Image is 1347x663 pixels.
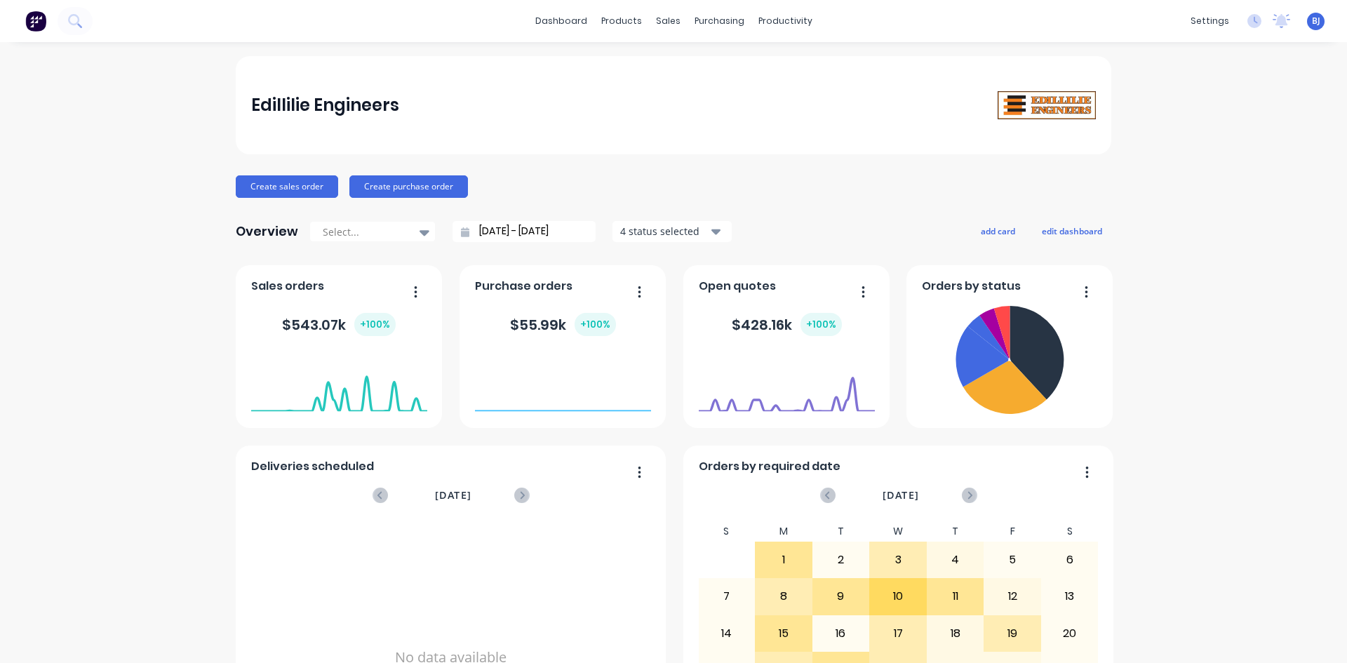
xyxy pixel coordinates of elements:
[800,313,842,336] div: + 100 %
[25,11,46,32] img: Factory
[756,579,812,614] div: 8
[1042,542,1098,577] div: 6
[528,11,594,32] a: dashboard
[751,11,819,32] div: productivity
[870,616,926,651] div: 17
[812,521,870,542] div: T
[251,91,399,119] div: Edillilie Engineers
[251,278,324,295] span: Sales orders
[813,616,869,651] div: 16
[922,278,1021,295] span: Orders by status
[813,579,869,614] div: 9
[813,542,869,577] div: 2
[984,542,1040,577] div: 5
[1312,15,1320,27] span: BJ
[251,458,374,475] span: Deliveries scheduled
[883,488,919,503] span: [DATE]
[575,313,616,336] div: + 100 %
[870,542,926,577] div: 3
[699,616,755,651] div: 14
[998,91,1096,120] img: Edillilie Engineers
[699,278,776,295] span: Open quotes
[1184,11,1236,32] div: settings
[1041,521,1099,542] div: S
[869,521,927,542] div: W
[927,579,984,614] div: 11
[649,11,688,32] div: sales
[475,278,572,295] span: Purchase orders
[927,542,984,577] div: 4
[732,313,842,336] div: $ 428.16k
[1033,222,1111,240] button: edit dashboard
[282,313,396,336] div: $ 543.07k
[984,579,1040,614] div: 12
[510,313,616,336] div: $ 55.99k
[756,616,812,651] div: 15
[755,521,812,542] div: M
[1042,616,1098,651] div: 20
[435,488,471,503] span: [DATE]
[349,175,468,198] button: Create purchase order
[688,11,751,32] div: purchasing
[984,616,1040,651] div: 19
[756,542,812,577] div: 1
[612,221,732,242] button: 4 status selected
[620,224,709,239] div: 4 status selected
[236,217,298,246] div: Overview
[594,11,649,32] div: products
[984,521,1041,542] div: F
[236,175,338,198] button: Create sales order
[699,579,755,614] div: 7
[698,521,756,542] div: S
[354,313,396,336] div: + 100 %
[927,521,984,542] div: T
[870,579,926,614] div: 10
[972,222,1024,240] button: add card
[927,616,984,651] div: 18
[1042,579,1098,614] div: 13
